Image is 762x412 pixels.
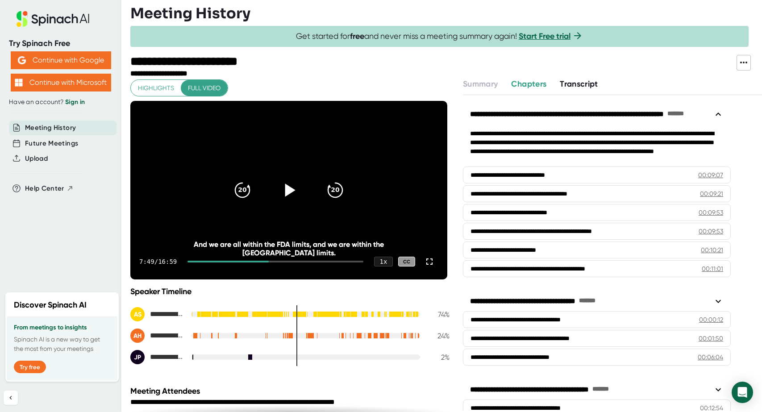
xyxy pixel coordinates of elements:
div: Open Intercom Messenger [732,382,753,403]
button: Highlights [131,80,181,96]
button: Summary [463,78,498,90]
div: JP [130,350,145,364]
div: AH [130,329,145,343]
div: CC [398,257,415,267]
div: 00:10:21 [701,246,723,254]
div: 00:09:53 [699,227,723,236]
button: Upload [25,154,48,164]
div: Try Spinach Free [9,38,112,49]
button: Future Meetings [25,138,78,149]
div: Have an account? [9,98,112,106]
span: Get started for and never miss a meeting summary again! [296,31,583,42]
div: Aditi Sabharwal [130,307,184,321]
button: Continue with Google [11,51,111,69]
a: Sign in [65,98,85,106]
button: Continue with Microsoft [11,74,111,92]
div: Jacquelyn Price [130,350,184,364]
span: Transcript [560,79,598,89]
div: 00:09:53 [699,208,723,217]
button: Full video [181,80,228,96]
span: Summary [463,79,498,89]
div: 00:11:01 [702,264,723,273]
span: Full video [188,83,221,94]
div: And we are all within the FDA limits, and we are within the [GEOGRAPHIC_DATA] limits. [162,240,416,257]
button: Transcript [560,78,598,90]
button: Meeting History [25,123,76,133]
h3: Meeting History [130,5,250,22]
a: Start Free trial [519,31,570,41]
h3: From meetings to insights [14,324,110,331]
div: 00:09:21 [700,189,723,198]
div: 1 x [374,257,393,266]
div: Alexis Hanczaryk [130,329,184,343]
button: Collapse sidebar [4,391,18,405]
span: Chapters [511,79,546,89]
div: 74 % [427,310,450,319]
div: 7:49 / 16:59 [139,258,177,265]
div: Speaker Timeline [130,287,450,296]
div: 00:09:07 [698,171,723,179]
p: Spinach AI is a new way to get the most from your meetings [14,335,110,354]
button: Chapters [511,78,546,90]
span: Highlights [138,83,174,94]
div: 00:00:12 [699,315,723,324]
button: Try free [14,361,46,373]
button: Help Center [25,183,74,194]
div: AS [130,307,145,321]
img: Aehbyd4JwY73AAAAAElFTkSuQmCC [18,56,26,64]
div: Meeting Attendees [130,386,452,396]
div: 2 % [427,353,450,362]
div: 00:06:04 [698,353,723,362]
h2: Discover Spinach AI [14,299,87,311]
div: 24 % [427,332,450,340]
b: free [350,31,364,41]
div: 00:01:50 [699,334,723,343]
span: Help Center [25,183,64,194]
